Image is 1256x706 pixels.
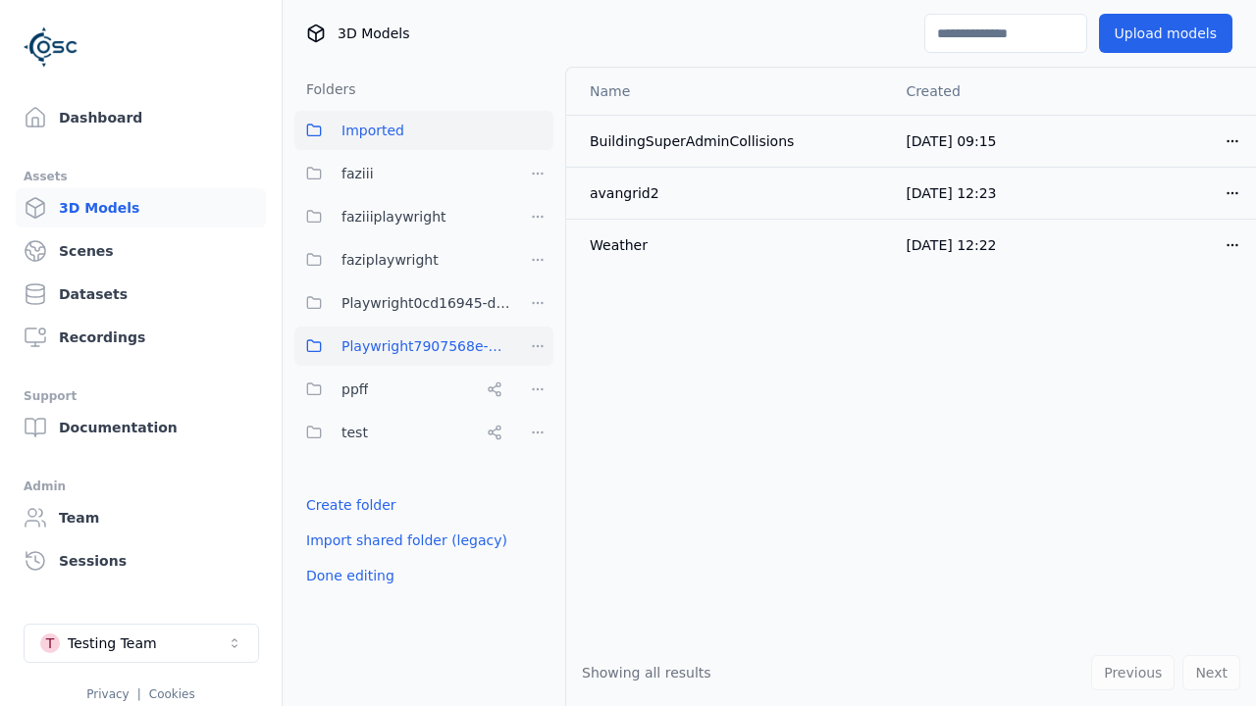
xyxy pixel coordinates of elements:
span: faziplaywright [341,248,439,272]
div: T [40,633,60,653]
span: Playwright0cd16945-d24c-45f9-a8ba-c74193e3fd84 [341,291,510,315]
button: Create folder [294,487,408,523]
span: faziii [341,162,374,185]
button: test [294,413,510,452]
a: Privacy [86,687,129,701]
span: Playwright7907568e-d099-4a95-82bb-d2667919364c [341,334,510,358]
a: Create folder [306,495,396,515]
button: faziii [294,154,510,193]
button: Upload models [1099,14,1232,53]
th: Name [566,68,890,115]
a: Scenes [16,231,266,271]
span: test [341,421,368,444]
a: 3D Models [16,188,266,227]
button: Import shared folder (legacy) [294,523,519,558]
button: faziiiplaywright [294,197,510,236]
a: Dashboard [16,98,266,137]
button: ppff [294,370,510,409]
div: Testing Team [68,633,157,653]
div: BuildingSuperAdminCollisions [590,131,874,151]
span: ppff [341,378,368,401]
button: Imported [294,111,553,150]
a: Cookies [149,687,195,701]
span: [DATE] 12:23 [906,185,996,201]
a: Datasets [16,275,266,314]
a: Sessions [16,541,266,580]
img: Logo [24,20,78,75]
span: | [137,687,141,701]
button: Playwright7907568e-d099-4a95-82bb-d2667919364c [294,327,510,366]
div: Weather [590,235,874,255]
span: [DATE] 09:15 [906,133,996,149]
a: Team [16,498,266,537]
span: 3D Models [338,24,409,43]
span: Showing all results [582,665,711,681]
div: Assets [24,165,258,188]
a: Recordings [16,318,266,357]
button: Done editing [294,558,406,593]
a: Import shared folder (legacy) [306,530,507,550]
th: Created [890,68,1073,115]
span: faziiiplaywright [341,205,446,228]
div: Support [24,384,258,408]
div: avangrid2 [590,183,874,203]
button: Select a workspace [24,624,259,663]
a: Documentation [16,408,266,447]
span: Imported [341,119,404,142]
h3: Folders [294,79,356,99]
button: faziplaywright [294,240,510,279]
span: [DATE] 12:22 [906,237,996,253]
button: Playwright0cd16945-d24c-45f9-a8ba-c74193e3fd84 [294,283,510,323]
div: Admin [24,475,258,498]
